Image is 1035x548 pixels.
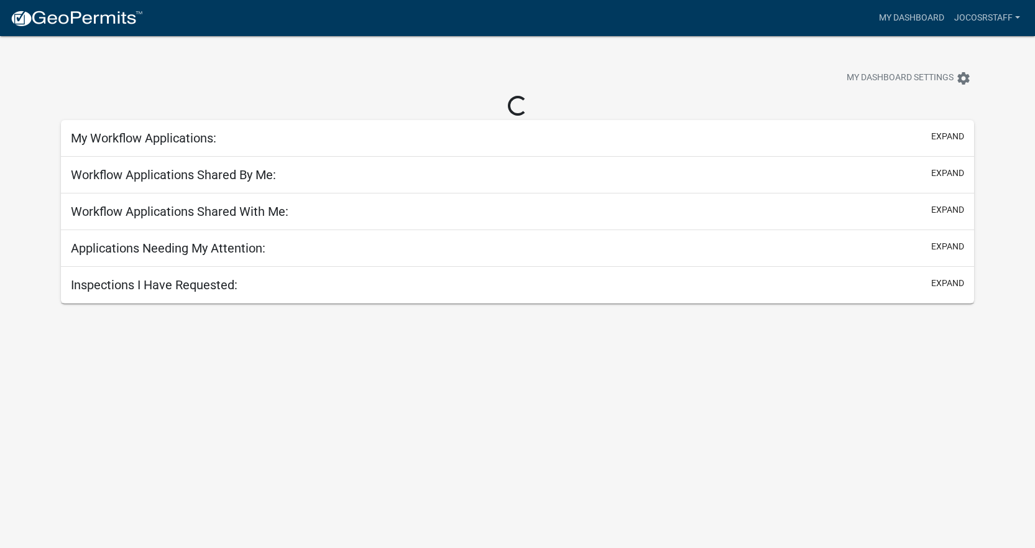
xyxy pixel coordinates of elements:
h5: Workflow Applications Shared By Me: [71,167,276,182]
i: settings [956,71,971,86]
h5: Applications Needing My Attention: [71,241,265,256]
button: expand [931,203,964,216]
button: My Dashboard Settingssettings [837,66,981,90]
button: expand [931,130,964,143]
h5: My Workflow Applications: [71,131,216,146]
h5: Workflow Applications Shared With Me: [71,204,288,219]
button: expand [931,167,964,180]
a: My Dashboard [874,6,949,30]
span: My Dashboard Settings [847,71,954,86]
h5: Inspections I Have Requested: [71,277,237,292]
button: expand [931,240,964,253]
button: expand [931,277,964,290]
a: jocoSRstaff [949,6,1025,30]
